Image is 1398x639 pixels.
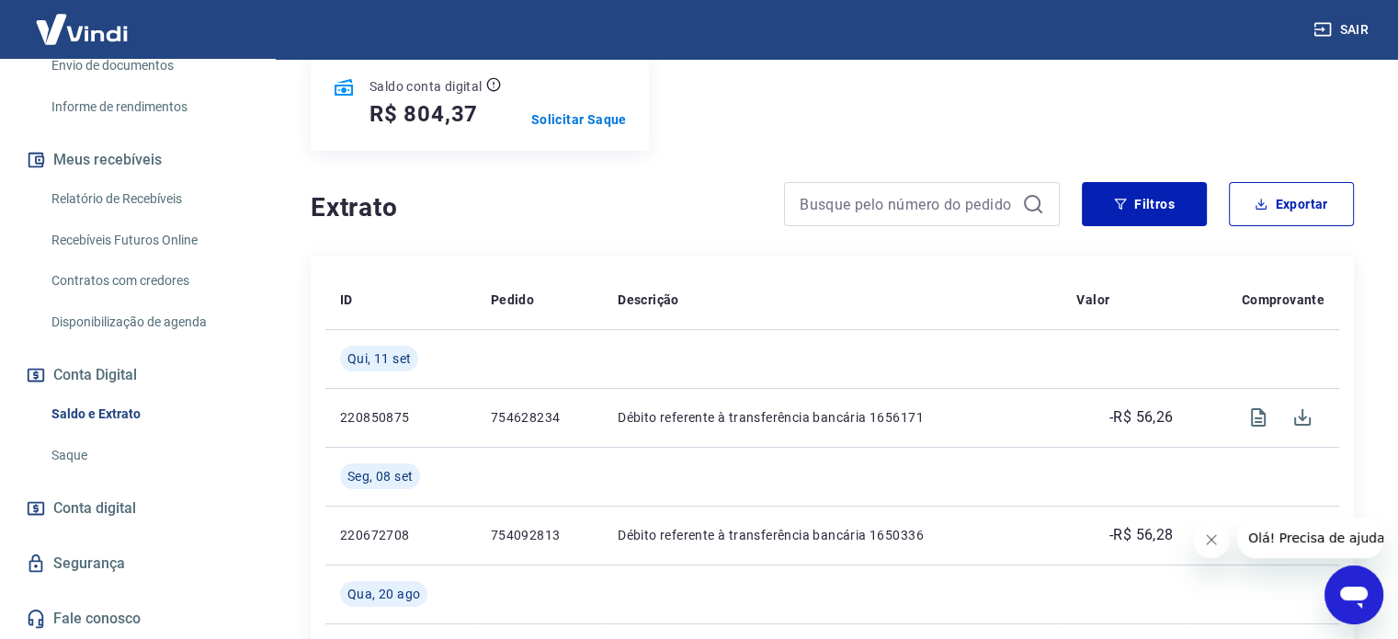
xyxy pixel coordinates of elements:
p: Descrição [618,291,679,309]
a: Informe de rendimentos [44,88,253,126]
span: Visualizar [1236,395,1280,439]
a: Relatório de Recebíveis [44,180,253,218]
a: Saldo e Extrato [44,395,253,433]
a: Solicitar Saque [531,110,627,129]
p: 220850875 [340,408,461,427]
a: Disponibilização de agenda [44,303,253,341]
span: Qua, 20 ago [347,585,420,603]
a: Saque [44,437,253,474]
span: Seg, 08 set [347,467,413,485]
button: Sair [1310,13,1376,47]
h4: Extrato [311,189,762,226]
p: Saldo conta digital [369,77,483,96]
iframe: Botão para abrir a janela de mensagens [1324,565,1383,624]
img: Vindi [22,1,142,57]
span: Qui, 11 set [347,349,411,368]
iframe: Mensagem da empresa [1237,518,1383,558]
a: Fale conosco [22,599,253,639]
button: Conta Digital [22,355,253,395]
button: Exportar [1229,182,1354,226]
input: Busque pelo número do pedido [800,190,1015,218]
button: Filtros [1082,182,1207,226]
p: ID [340,291,353,309]
a: Recebíveis Futuros Online [44,222,253,259]
p: 754628234 [491,408,588,427]
span: Download [1280,513,1324,557]
p: Valor [1076,291,1109,309]
a: Segurança [22,543,253,584]
p: 220672708 [340,526,461,544]
span: Visualizar [1236,513,1280,557]
span: Download [1280,395,1324,439]
button: Meus recebíveis [22,140,253,180]
p: Comprovante [1242,291,1324,309]
span: Olá! Precisa de ajuda? [11,13,154,28]
a: Contratos com credores [44,262,253,300]
p: -R$ 56,26 [1109,406,1174,428]
h5: R$ 804,37 [369,99,478,129]
p: -R$ 56,28 [1109,524,1174,546]
a: Envio de documentos [44,47,253,85]
span: Conta digital [53,496,136,521]
p: 754092813 [491,526,588,544]
iframe: Fechar mensagem [1193,521,1230,558]
a: Conta digital [22,488,253,529]
p: Pedido [491,291,534,309]
p: Débito referente à transferência bancária 1650336 [618,526,1047,544]
p: Débito referente à transferência bancária 1656171 [618,408,1047,427]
